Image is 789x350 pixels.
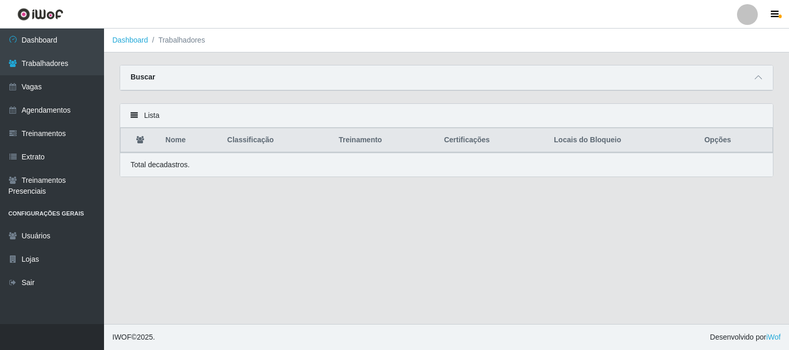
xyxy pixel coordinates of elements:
[332,128,438,153] th: Treinamento
[112,36,148,44] a: Dashboard
[548,128,698,153] th: Locais do Bloqueio
[112,332,155,343] span: © 2025 .
[131,73,155,81] strong: Buscar
[104,29,789,52] nav: breadcrumb
[710,332,781,343] span: Desenvolvido por
[438,128,548,153] th: Certificações
[17,8,63,21] img: CoreUI Logo
[112,333,132,341] span: IWOF
[131,159,190,170] p: Total de cadastros.
[159,128,221,153] th: Nome
[698,128,772,153] th: Opções
[120,104,773,128] div: Lista
[766,333,781,341] a: iWof
[148,35,205,46] li: Trabalhadores
[221,128,332,153] th: Classificação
